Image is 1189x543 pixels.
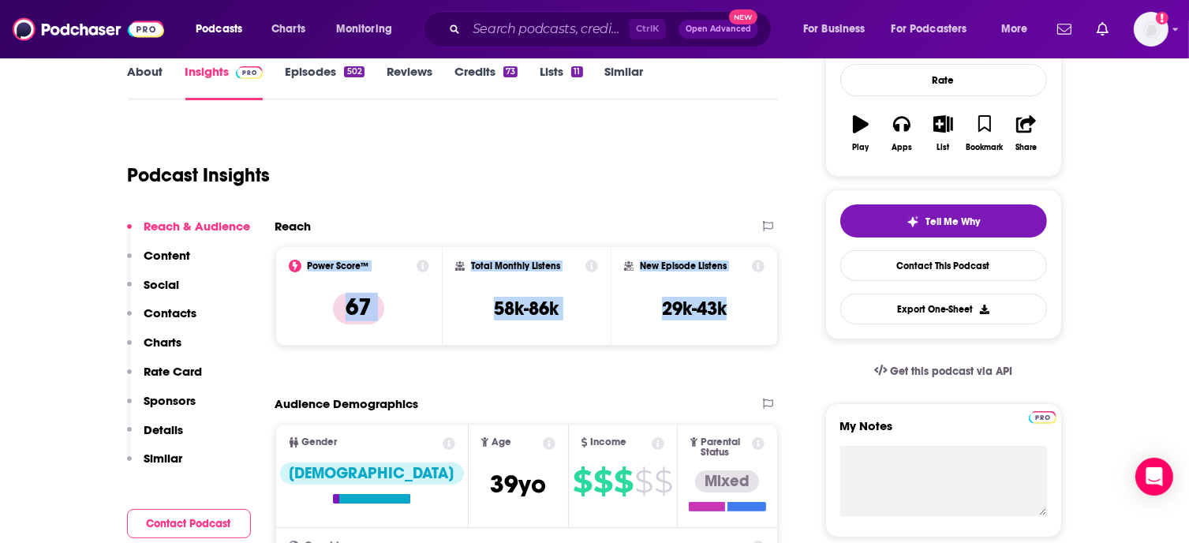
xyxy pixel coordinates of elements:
button: open menu [792,17,885,42]
h3: 58k-86k [494,297,559,320]
a: Show notifications dropdown [1051,16,1078,43]
span: Tell Me Why [925,215,980,228]
p: Contacts [144,305,197,320]
span: Parental Status [701,437,750,458]
a: Reviews [387,64,432,100]
span: Income [591,437,627,448]
button: Social [127,277,180,306]
p: Similar [144,451,183,466]
p: Reach & Audience [144,219,251,234]
button: Sponsors [127,393,196,422]
span: Charts [271,18,305,40]
a: InsightsPodchaser Pro [185,64,264,100]
button: Export One-Sheet [840,294,1047,324]
p: Social [144,277,180,292]
div: List [937,143,950,152]
label: My Notes [840,418,1047,446]
h2: New Episode Listens [640,260,727,271]
span: 39 yo [490,469,546,500]
button: Rate Card [127,364,203,393]
span: $ [593,469,612,494]
div: [DEMOGRAPHIC_DATA] [280,462,464,485]
button: Contact Podcast [127,509,251,538]
button: Play [840,105,881,162]
button: Charts [127,335,182,364]
p: Content [144,248,191,263]
button: Reach & Audience [127,219,251,248]
div: Mixed [695,470,759,492]
a: Credits73 [454,64,518,100]
span: $ [654,469,672,494]
div: 502 [344,66,364,77]
h2: Total Monthly Listens [471,260,560,271]
span: $ [634,469,652,494]
svg: Add a profile image [1156,12,1168,24]
h2: Audience Demographics [275,396,419,411]
h3: 29k-43k [662,297,727,320]
p: Details [144,422,184,437]
img: Podchaser Pro [1029,411,1056,424]
button: Show profile menu [1134,12,1168,47]
div: Bookmark [966,143,1003,152]
div: Open Intercom Messenger [1135,458,1173,496]
div: Search podcasts, credits, & more... [438,11,787,47]
span: Monitoring [336,18,392,40]
a: Lists11 [540,64,582,100]
button: Apps [881,105,922,162]
button: tell me why sparkleTell Me Why [840,204,1047,238]
span: Age [492,437,511,448]
span: Open Advanced [686,25,751,33]
a: Episodes502 [285,64,364,100]
span: New [729,9,757,24]
a: About [128,64,163,100]
button: open menu [881,17,990,42]
button: Bookmark [964,105,1005,162]
p: Rate Card [144,364,203,379]
span: Gender [302,437,338,448]
a: Show notifications dropdown [1090,16,1115,43]
h1: Podcast Insights [128,163,271,187]
p: Charts [144,335,182,350]
img: Podchaser - Follow, Share and Rate Podcasts [13,14,164,44]
div: Play [852,143,869,152]
a: Contact This Podcast [840,250,1047,281]
span: $ [573,469,592,494]
button: open menu [990,17,1048,42]
div: 11 [571,66,582,77]
span: Podcasts [196,18,242,40]
button: Contacts [127,305,197,335]
p: Sponsors [144,393,196,408]
button: List [922,105,963,162]
span: Get this podcast via API [890,365,1012,378]
div: Apps [892,143,912,152]
button: Similar [127,451,183,480]
input: Search podcasts, credits, & more... [466,17,629,42]
span: Ctrl K [629,19,666,39]
h2: Power Score™ [308,260,369,271]
div: 73 [503,66,518,77]
span: For Business [803,18,866,40]
button: open menu [325,17,413,42]
a: Pro website [1029,409,1056,424]
a: Charts [261,17,315,42]
div: Rate [840,64,1047,96]
p: 67 [333,293,384,324]
span: For Podcasters [892,18,967,40]
span: $ [614,469,633,494]
span: More [1001,18,1028,40]
img: tell me why sparkle [907,215,919,228]
a: Get this podcast via API [862,352,1026,391]
button: Share [1005,105,1046,162]
img: User Profile [1134,12,1168,47]
button: Open AdvancedNew [679,20,758,39]
img: Podchaser Pro [236,66,264,79]
a: Similar [605,64,644,100]
button: open menu [185,17,263,42]
div: Share [1015,143,1037,152]
span: Logged in as jfalkner [1134,12,1168,47]
button: Details [127,422,184,451]
h2: Reach [275,219,312,234]
button: Content [127,248,191,277]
